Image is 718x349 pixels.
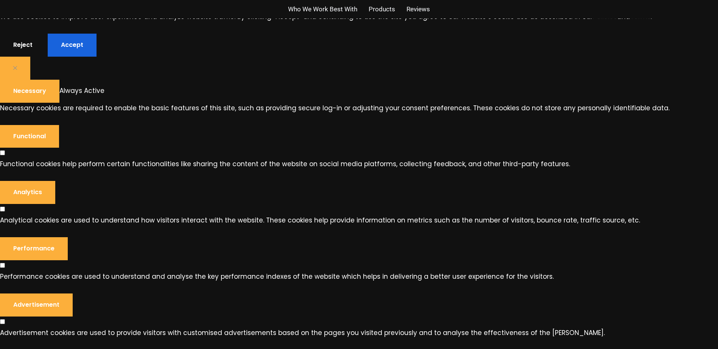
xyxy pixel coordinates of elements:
[48,34,97,57] button: Accept
[59,86,104,95] span: Always Active
[369,4,395,15] a: Products
[407,4,430,15] a: Reviews
[13,66,17,70] img: Close
[288,4,357,15] a: Who We Work Best With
